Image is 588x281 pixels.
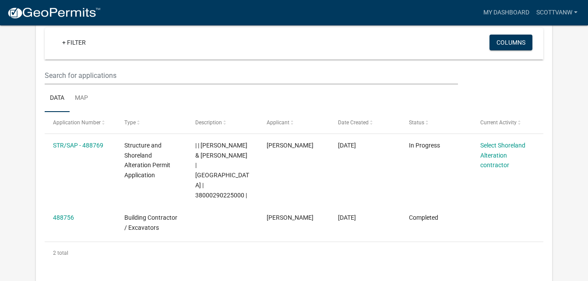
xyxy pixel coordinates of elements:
[53,119,101,126] span: Application Number
[187,112,258,133] datatable-header-cell: Description
[195,119,222,126] span: Description
[36,12,552,273] div: collapse
[258,112,330,133] datatable-header-cell: Applicant
[55,35,93,50] a: + Filter
[489,35,532,50] button: Columns
[45,84,70,112] a: Data
[53,214,74,221] a: 488756
[45,242,543,264] div: 2 total
[45,112,116,133] datatable-header-cell: Application Number
[70,84,93,112] a: Map
[401,112,472,133] datatable-header-cell: Status
[472,112,543,133] datatable-header-cell: Current Activity
[409,119,424,126] span: Status
[409,142,440,149] span: In Progress
[45,67,458,84] input: Search for applications
[267,214,313,221] span: Scott VanWatermulen
[267,119,289,126] span: Applicant
[124,119,136,126] span: Type
[124,142,170,179] span: Structure and Shoreland Alteration Permit Application
[338,142,356,149] span: 10/06/2025
[53,142,103,149] a: STR/SAP - 488769
[480,4,533,21] a: My Dashboard
[409,214,438,221] span: Completed
[480,142,525,169] a: Select Shoreland Alteration contractor
[124,214,177,231] span: Building Contractor / Excavators
[338,119,369,126] span: Date Created
[533,4,581,21] a: scottvanw
[480,119,517,126] span: Current Activity
[329,112,401,133] datatable-header-cell: Date Created
[338,214,356,221] span: 10/06/2025
[267,142,313,149] span: Scott VanWatermulen
[195,142,249,199] span: | | Susan Whiteley & Mary Jane Gray | Otter Tail River | 38000290225000 |
[116,112,187,133] datatable-header-cell: Type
